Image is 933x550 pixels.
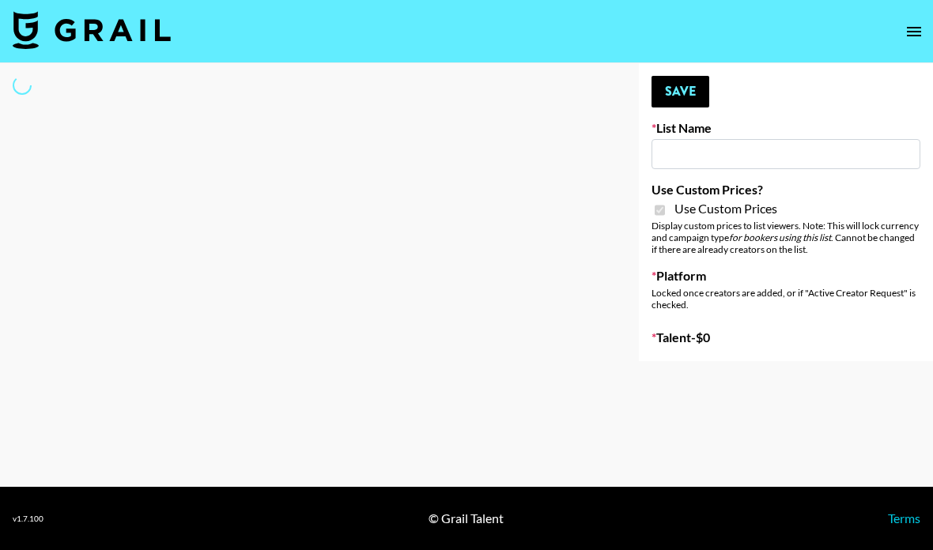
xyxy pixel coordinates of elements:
button: Save [652,76,709,107]
em: for bookers using this list [729,232,831,243]
label: Talent - $ 0 [652,330,920,345]
div: Locked once creators are added, or if "Active Creator Request" is checked. [652,287,920,311]
div: Display custom prices to list viewers. Note: This will lock currency and campaign type . Cannot b... [652,220,920,255]
div: © Grail Talent [429,510,504,526]
label: Platform [652,268,920,284]
span: Use Custom Prices [674,201,777,217]
label: Use Custom Prices? [652,182,920,198]
label: List Name [652,120,920,136]
a: Terms [888,510,920,526]
button: open drawer [898,16,930,47]
div: v 1.7.100 [13,514,43,524]
img: Grail Talent [13,11,171,49]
